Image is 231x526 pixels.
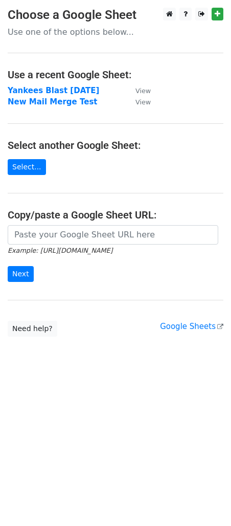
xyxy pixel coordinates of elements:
[135,87,151,95] small: View
[8,247,112,254] small: Example: [URL][DOMAIN_NAME]
[8,321,57,337] a: Need help?
[160,322,223,331] a: Google Sheets
[8,209,223,221] h4: Copy/paste a Google Sheet URL:
[8,86,99,95] a: Yankees Blast [DATE]
[8,8,223,23] h3: Choose a Google Sheet
[8,27,223,37] p: Use one of the options below...
[8,266,34,282] input: Next
[8,97,98,106] a: New Mail Merge Test
[135,98,151,106] small: View
[125,97,151,106] a: View
[8,159,46,175] a: Select...
[8,225,218,245] input: Paste your Google Sheet URL here
[8,69,223,81] h4: Use a recent Google Sheet:
[125,86,151,95] a: View
[8,139,223,151] h4: Select another Google Sheet:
